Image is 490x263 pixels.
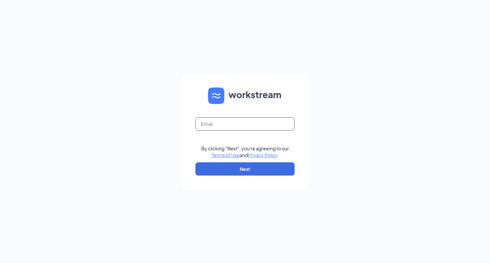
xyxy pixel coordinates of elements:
input: Email [195,117,295,131]
a: Privacy Policy [248,152,277,158]
div: By clicking "Next", you're agreeing to our and . [201,145,289,158]
a: Terms of Use [212,152,240,158]
img: WS logo and Workstream text [208,87,282,104]
button: Next [195,162,295,176]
